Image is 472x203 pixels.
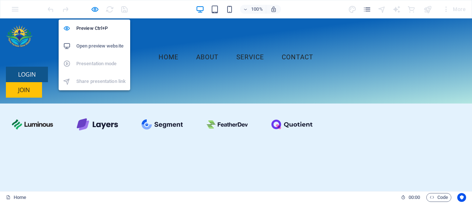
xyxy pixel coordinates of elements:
h6: Open preview website [76,42,126,50]
a: Click to cancel selection. Double-click to open Pages [6,193,26,202]
a: Service [230,30,270,48]
a: Home [153,30,184,48]
h6: 100% [251,5,263,14]
h6: Session time [401,193,420,202]
h6: Preview Ctrl+P [76,24,126,33]
span: : [414,195,415,200]
button: pages [363,5,372,14]
span: 00 00 [409,193,420,202]
button: Code [426,193,451,202]
i: Pages (Ctrl+Alt+S) [363,5,371,14]
a: LOGIN [6,48,48,64]
a: JOIN [6,64,42,79]
a: About [190,30,225,48]
button: Usercentrics [457,193,466,202]
span: Code [430,193,448,202]
a: Contact [276,30,319,48]
button: 100% [240,5,266,14]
